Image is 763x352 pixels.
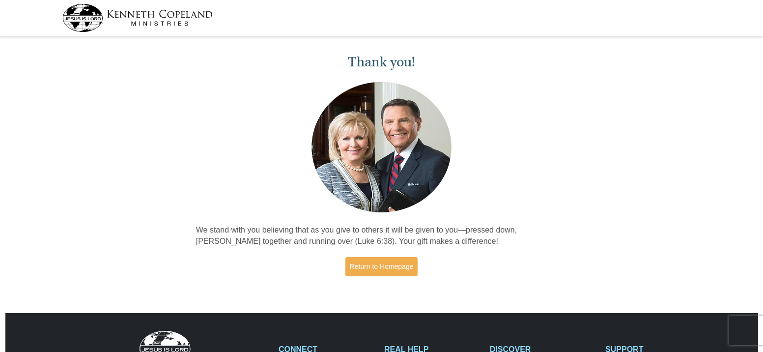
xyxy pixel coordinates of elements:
h1: Thank you! [196,54,567,70]
img: kcm-header-logo.svg [62,4,213,32]
p: We stand with you believing that as you give to others it will be given to you—pressed down, [PER... [196,225,567,247]
a: Return to Homepage [345,257,418,276]
img: Kenneth and Gloria [309,80,454,215]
